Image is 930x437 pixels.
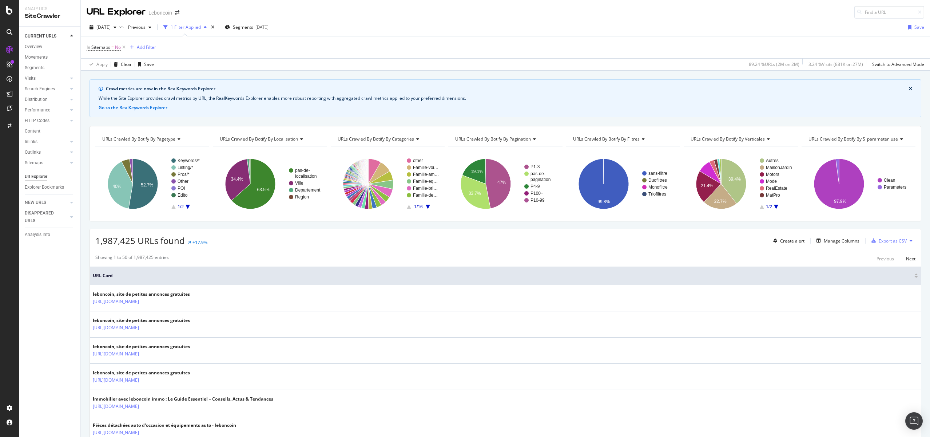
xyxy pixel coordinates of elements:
[160,21,210,33] button: 1 Filter Applied
[213,152,327,216] svg: A chart.
[884,185,906,190] text: Parameters
[87,59,108,70] button: Apply
[25,199,68,206] a: NEW URLS
[25,159,68,167] a: Sitemaps
[111,44,114,50] span: =
[530,198,545,203] text: P10-99
[96,61,108,67] div: Apply
[178,204,184,209] text: 1/2
[210,24,216,31] div: times
[119,23,125,29] span: vs
[802,152,915,216] svg: A chart.
[25,85,68,93] a: Search Engines
[121,61,132,67] div: Clear
[766,172,779,177] text: Motors
[25,85,55,93] div: Search Engines
[231,177,243,182] text: 34.4%
[90,79,921,117] div: info banner
[728,177,741,182] text: 39.4%
[413,193,438,198] text: Famille-de…
[93,370,190,376] div: leboncoin, site de petites annonces gratuites
[572,133,673,145] h4: URLs Crawled By Botify By filtres
[106,86,909,92] div: Crawl metrics are now in the RealKeywords Explorer
[25,184,64,191] div: Explorer Bookmarks
[25,231,50,239] div: Analysis Info
[877,254,894,263] button: Previous
[25,231,75,239] a: Analysis Info
[95,152,209,216] svg: A chart.
[25,117,68,125] a: HTTP Codes
[25,96,68,103] a: Distribution
[766,186,787,191] text: RealEstate
[25,199,46,206] div: NEW URLS
[914,24,924,30] div: Save
[530,164,540,169] text: P1-3
[807,133,909,145] h4: URLs Crawled By Botify By s_parameter_use
[25,6,75,12] div: Analytics
[220,136,298,142] span: URLs Crawled By Botify By localisation
[115,42,121,52] span: No
[701,183,713,188] text: 21.4%
[25,43,42,51] div: Overview
[25,209,68,225] a: DISAPPEARED URLS
[233,24,253,30] span: Segments
[25,64,75,72] a: Segments
[448,152,562,216] div: A chart.
[331,152,445,216] div: A chart.
[25,75,36,82] div: Visits
[102,136,175,142] span: URLs Crawled By Botify By pagetype
[93,291,190,298] div: leboncoin, site de petites annonces gratuites
[714,199,727,204] text: 22.7%
[814,236,859,245] button: Manage Columns
[766,158,779,163] text: Autres
[906,256,915,262] div: Next
[127,43,156,52] button: Add Filter
[295,168,310,173] text: pas-de-
[255,24,269,30] div: [DATE]
[877,256,894,262] div: Previous
[178,165,193,170] text: Listing/*
[869,235,907,247] button: Export as CSV
[171,24,201,30] div: 1 Filter Applied
[99,95,912,102] div: While the Site Explorer provides crawl metrics by URL, the RealKeywords Explorer enables more rob...
[872,61,924,67] div: Switch to Advanced Mode
[879,238,907,244] div: Export as CSV
[144,61,154,67] div: Save
[25,149,68,156] a: Outlinks
[25,149,41,156] div: Outlinks
[25,64,44,72] div: Segments
[93,272,913,279] span: URL Card
[93,298,139,305] a: [URL][DOMAIN_NAME]
[824,238,859,244] div: Manage Columns
[455,136,531,142] span: URLs Crawled By Botify By pagination
[25,32,56,40] div: CURRENT URLS
[530,191,543,196] text: P100+
[257,187,270,192] text: 63.5%
[175,10,179,15] div: arrow-right-arrow-left
[178,186,185,191] text: POI
[414,204,423,209] text: 1/16
[95,235,185,247] span: 1,987,425 URLs found
[25,12,75,20] div: SiteCrawler
[454,133,556,145] h4: URLs Crawled By Botify By pagination
[111,59,132,70] button: Clear
[834,199,846,204] text: 97.9%
[25,106,50,114] div: Performance
[749,61,799,67] div: 89.24 % URLs ( 2M on 2M )
[135,59,154,70] button: Save
[566,152,680,216] div: A chart.
[87,44,110,50] span: In Sitemaps
[93,429,139,436] a: [URL][DOMAIN_NAME]
[808,136,898,142] span: URLs Crawled By Botify By s_parameter_use
[597,199,610,204] text: 99.8%
[766,179,777,184] text: Mode
[93,343,190,350] div: leboncoin, site de petites annonces gratuites
[573,136,640,142] span: URLs Crawled By Botify By filtres
[648,185,668,190] text: Monofiltre
[648,171,667,176] text: sans-filtre
[413,165,438,170] text: Famille-voi…
[905,412,923,430] div: Open Intercom Messenger
[530,184,540,189] text: P4-9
